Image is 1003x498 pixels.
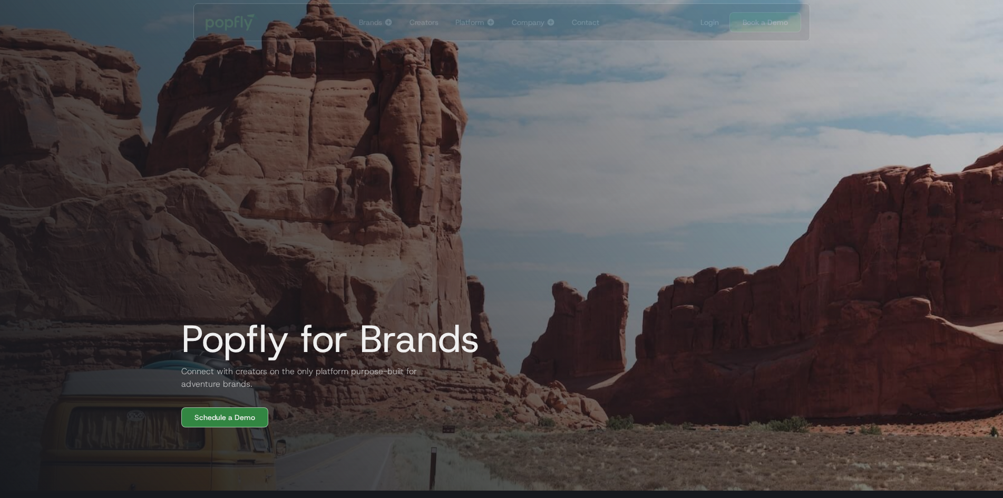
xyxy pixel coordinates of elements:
[729,12,801,32] a: Book a Demo
[696,17,723,27] a: Login
[567,4,603,41] a: Contact
[405,4,442,41] a: Creators
[173,365,426,390] h2: Connect with creators on the only platform purpose-built for adventure brands.
[511,17,544,27] div: Company
[198,6,266,38] a: home
[173,318,480,360] h1: Popfly for Brands
[455,17,484,27] div: Platform
[700,17,719,27] div: Login
[409,17,438,27] div: Creators
[571,17,599,27] div: Contact
[181,407,268,427] a: Schedule a Demo
[358,17,382,27] div: Brands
